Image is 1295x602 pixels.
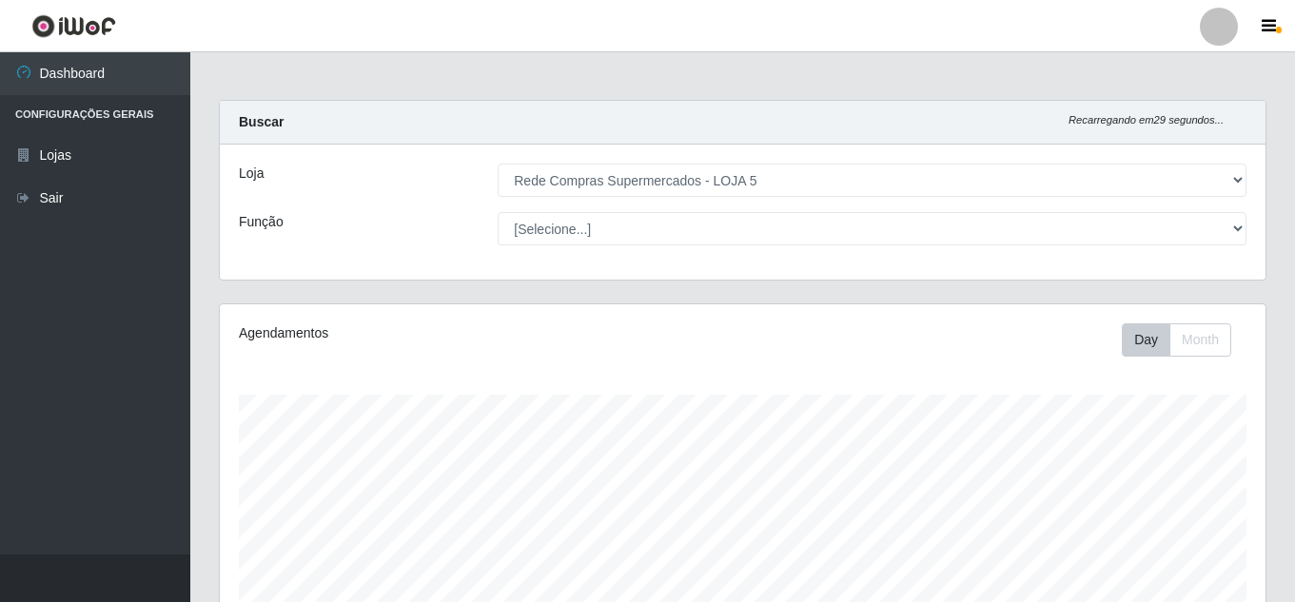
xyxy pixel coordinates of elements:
[239,164,264,184] label: Loja
[1122,323,1170,357] button: Day
[31,14,116,38] img: CoreUI Logo
[1069,114,1224,126] i: Recarregando em 29 segundos...
[239,212,284,232] label: Função
[239,323,642,343] div: Agendamentos
[1122,323,1231,357] div: First group
[1122,323,1246,357] div: Toolbar with button groups
[1169,323,1231,357] button: Month
[239,114,284,129] strong: Buscar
